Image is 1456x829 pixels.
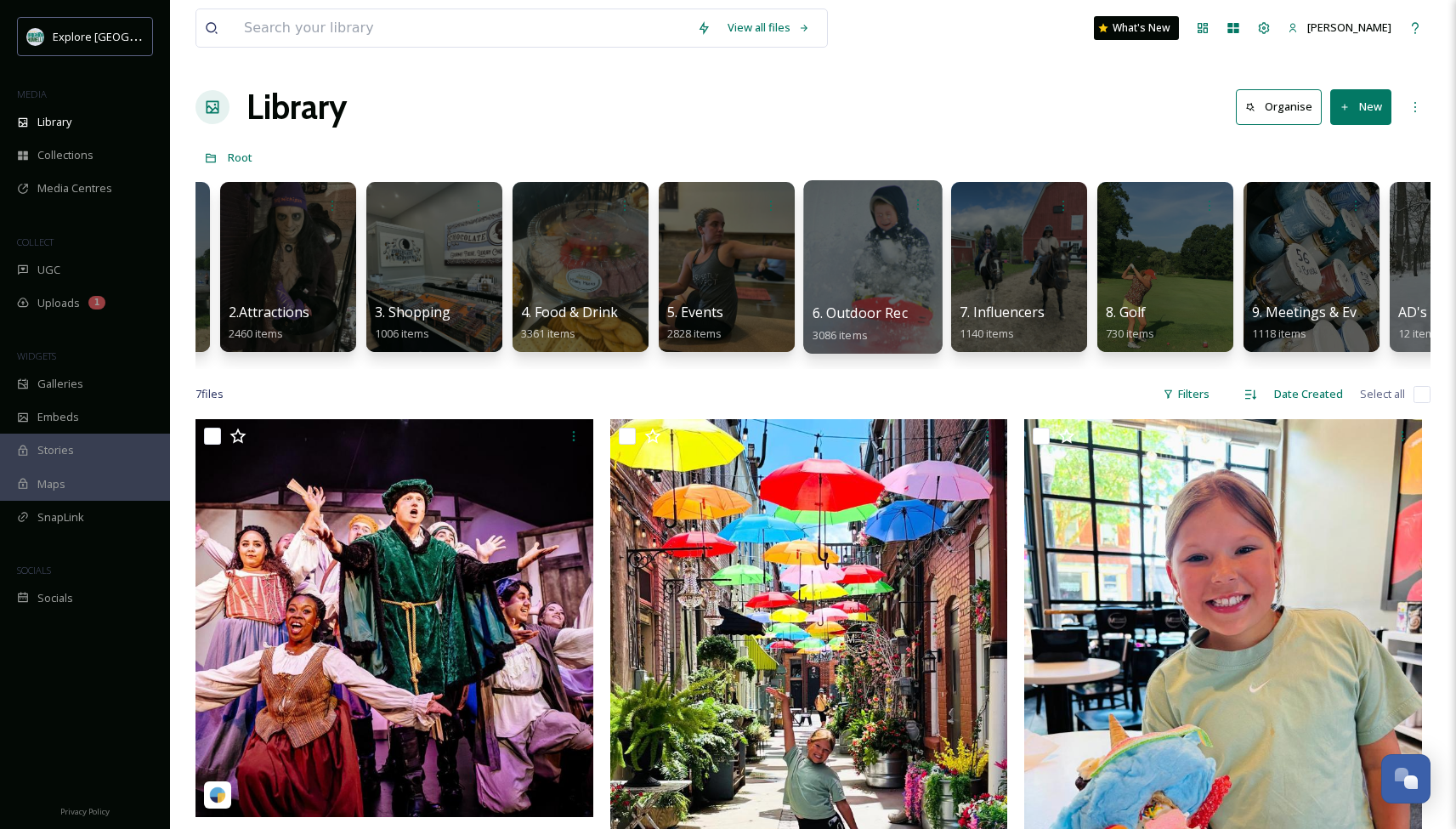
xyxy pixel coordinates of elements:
[960,326,1014,341] span: 1140 items
[1307,20,1391,35] span: [PERSON_NAME]
[17,349,56,362] span: WIDGETS
[667,303,723,321] span: 5. Events
[375,326,429,341] span: 1006 items
[1236,89,1322,124] button: Organise
[1252,303,1385,321] span: 9. Meetings & Events
[960,303,1045,321] span: 7. Influencers
[17,564,51,576] span: SOCIALS
[521,304,618,341] a: 4. Food & Drink3361 items
[37,262,60,278] span: UGC
[53,28,286,44] span: Explore [GEOGRAPHIC_DATA][PERSON_NAME]
[813,326,868,342] span: 3086 items
[1279,11,1400,44] a: [PERSON_NAME]
[960,304,1045,341] a: 7. Influencers1140 items
[37,147,93,163] span: Collections
[667,304,723,341] a: 5. Events2828 items
[229,303,309,321] span: 2.Attractions
[1360,386,1405,402] span: Select all
[209,786,226,803] img: snapsea-logo.png
[37,442,74,458] span: Stories
[37,509,84,525] span: SnapLink
[17,88,47,100] span: MEDIA
[1236,89,1330,124] a: Organise
[521,326,575,341] span: 3361 items
[37,590,73,606] span: Socials
[1252,304,1385,341] a: 9. Meetings & Events1118 items
[228,147,252,168] a: Root
[246,82,347,133] a: Library
[375,304,450,341] a: 3. Shopping1006 items
[229,304,309,341] a: 2.Attractions2460 items
[37,114,71,130] span: Library
[37,409,79,425] span: Embeds
[37,476,65,492] span: Maps
[27,28,44,45] img: 67e7af72-b6c8-455a-acf8-98e6fe1b68aa.avif
[60,800,110,820] a: Privacy Policy
[1106,304,1154,341] a: 8. Golf730 items
[229,326,283,341] span: 2460 items
[521,303,618,321] span: 4. Food & Drink
[60,806,110,817] span: Privacy Policy
[1154,378,1218,411] div: Filters
[719,11,819,44] a: View all files
[1252,326,1306,341] span: 1118 items
[228,150,252,165] span: Root
[1106,326,1154,341] span: 730 items
[1398,326,1441,341] span: 12 items
[17,236,54,248] span: COLLECT
[235,9,688,47] input: Search your library
[1094,16,1179,40] a: What's New
[88,296,105,309] div: 1
[1398,303,1427,321] span: AD's
[1398,304,1441,341] a: AD's12 items
[375,303,450,321] span: 3. Shopping
[1381,754,1431,803] button: Open Chat
[195,419,593,817] img: autumnsierraxo-2143642.jpg
[37,180,112,196] span: Media Centres
[1330,89,1391,124] button: New
[1266,378,1351,411] div: Date Created
[1106,303,1146,321] span: 8. Golf
[37,376,83,392] span: Galleries
[195,386,224,402] span: 7 file s
[813,304,908,322] span: 6. Outdoor Rec
[813,305,908,343] a: 6. Outdoor Rec3086 items
[667,326,722,341] span: 2828 items
[37,295,80,311] span: Uploads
